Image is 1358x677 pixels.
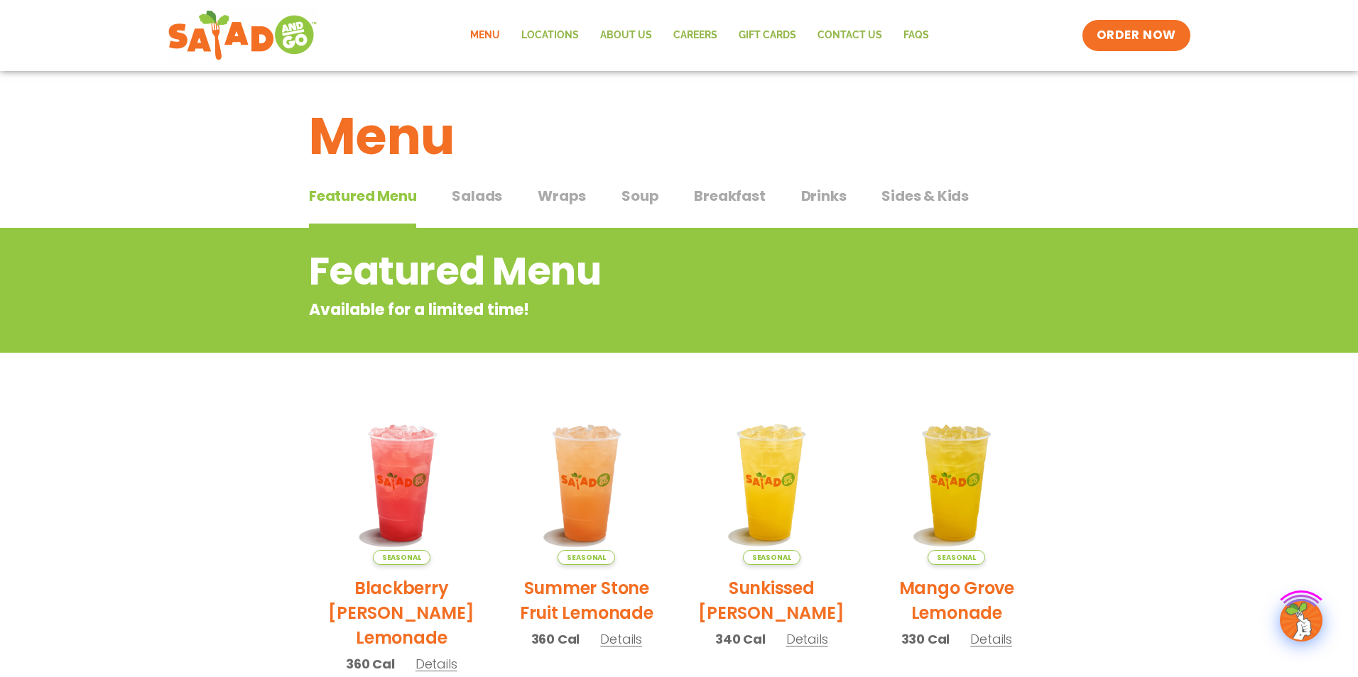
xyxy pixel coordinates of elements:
span: Details [415,655,457,673]
span: Seasonal [928,550,985,565]
img: new-SAG-logo-768×292 [168,7,317,64]
span: Details [970,630,1012,648]
span: Wraps [538,185,586,207]
span: Breakfast [694,185,765,207]
a: GIFT CARDS [728,19,807,52]
a: ORDER NOW [1082,20,1190,51]
span: 330 Cal [901,629,950,649]
span: Sides & Kids [881,185,969,207]
span: Salads [452,185,502,207]
span: Details [786,630,828,648]
a: Contact Us [807,19,893,52]
span: Featured Menu [309,185,416,207]
div: Tabbed content [309,180,1049,229]
h1: Menu [309,98,1049,175]
h2: Blackberry [PERSON_NAME] Lemonade [320,576,484,650]
span: Seasonal [743,550,800,565]
a: Locations [511,19,590,52]
h2: Summer Stone Fruit Lemonade [505,576,669,625]
a: FAQs [893,19,940,52]
span: Seasonal [558,550,615,565]
img: Product photo for Summer Stone Fruit Lemonade [505,401,669,565]
span: ORDER NOW [1097,27,1176,44]
a: Menu [460,19,511,52]
h2: Mango Grove Lemonade [875,576,1039,625]
span: 360 Cal [346,654,395,673]
a: Careers [663,19,728,52]
nav: Menu [460,19,940,52]
h2: Featured Menu [309,243,935,300]
span: Drinks [801,185,847,207]
span: 360 Cal [531,629,580,649]
img: Product photo for Mango Grove Lemonade [875,401,1039,565]
a: About Us [590,19,663,52]
h2: Sunkissed [PERSON_NAME] [690,576,854,625]
img: Product photo for Blackberry Bramble Lemonade [320,401,484,565]
span: Details [600,630,642,648]
span: Soup [621,185,658,207]
img: Product photo for Sunkissed Yuzu Lemonade [690,401,854,565]
p: Available for a limited time! [309,298,935,321]
span: 340 Cal [715,629,766,649]
span: Seasonal [373,550,430,565]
